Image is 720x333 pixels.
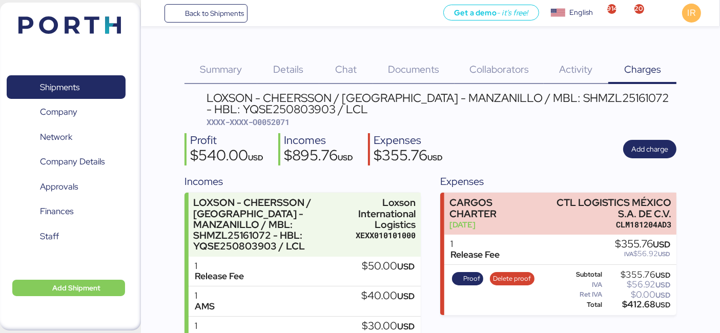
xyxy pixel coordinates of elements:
button: Delete proof [490,272,534,285]
div: Total [560,301,602,308]
div: $56.92 [604,281,670,288]
span: Company [40,105,77,119]
div: CTL LOGISTICS MÉXICO S.A. DE C.V. [538,197,671,219]
a: Network [7,125,126,149]
button: Proof [452,272,484,285]
span: IR [688,6,695,19]
div: $412.68 [604,301,670,308]
span: Finances [40,204,73,219]
div: $355.76 [374,148,443,165]
div: English [569,7,593,18]
span: Documents [388,63,439,76]
a: Shipments [7,75,126,99]
div: $540.00 [190,148,263,165]
span: XXXX-XXXX-O0052071 [207,117,290,127]
a: Company Details [7,150,126,174]
span: USD [397,321,415,332]
div: Loxson International Logistics [356,197,416,230]
div: $895.76 [284,148,353,165]
span: Back to Shipments [185,7,244,19]
span: Add charge [631,143,668,155]
div: [DATE] [449,219,533,230]
div: Incomes [184,174,421,189]
span: Activity [560,63,593,76]
a: Company [7,100,126,124]
div: 1 [450,239,500,249]
div: 1 [195,261,244,272]
div: Expenses [374,133,443,148]
div: Profit [190,133,263,148]
a: Approvals [7,175,126,198]
div: AMS [195,301,215,312]
div: Subtotal [560,271,602,278]
div: Ret IVA [560,291,602,298]
a: Back to Shipments [164,4,248,23]
span: Delete proof [493,273,531,284]
div: $0.00 [604,291,670,299]
span: Approvals [40,179,78,194]
span: Chat [335,63,357,76]
a: Staff [7,224,126,248]
span: USD [655,270,670,280]
div: CARGOS CHARTER [449,197,533,219]
span: Charges [624,63,661,76]
div: $56.92 [615,250,670,258]
span: USD [397,261,415,272]
span: Details [273,63,303,76]
span: Network [40,130,72,144]
span: Summary [200,63,242,76]
button: Menu [147,5,164,22]
div: XEXX010101000 [356,230,416,241]
div: LOXSON - CHEERSSON / [GEOGRAPHIC_DATA] - MANZANILLO / MBL: SHMZL25161072 - HBL: YQSE250803903 / LCL [193,197,351,252]
span: IVA [624,250,633,258]
span: Shipments [40,80,79,95]
span: Staff [40,229,59,244]
span: Company Details [40,154,105,169]
div: LOXSON - CHEERSSON / [GEOGRAPHIC_DATA] - MANZANILLO / MBL: SHMZL25161072 - HBL: YQSE250803903 / LCL [207,92,676,115]
span: USD [653,239,670,250]
div: Expenses [440,174,676,189]
div: Release Fee [450,249,500,260]
div: 1 [195,290,215,301]
span: USD [427,153,443,162]
span: USD [658,250,670,258]
button: Add charge [623,140,676,158]
span: Add Shipment [52,282,100,294]
div: $40.00 [361,290,415,302]
span: USD [248,153,263,162]
span: Proof [463,273,480,284]
div: IVA [560,281,602,288]
div: Release Fee [195,271,244,282]
div: $30.00 [362,321,415,332]
button: Add Shipment [12,280,125,296]
span: USD [338,153,353,162]
span: USD [655,290,670,300]
span: USD [397,290,415,302]
div: 1 [195,321,274,331]
a: Finances [7,200,126,223]
span: USD [655,280,670,289]
div: $355.76 [615,239,670,250]
div: $355.76 [604,271,670,279]
div: Incomes [284,133,353,148]
div: $50.00 [362,261,415,272]
span: Collaborators [469,63,529,76]
span: USD [655,300,670,309]
div: CLM181204AD3 [538,219,671,230]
